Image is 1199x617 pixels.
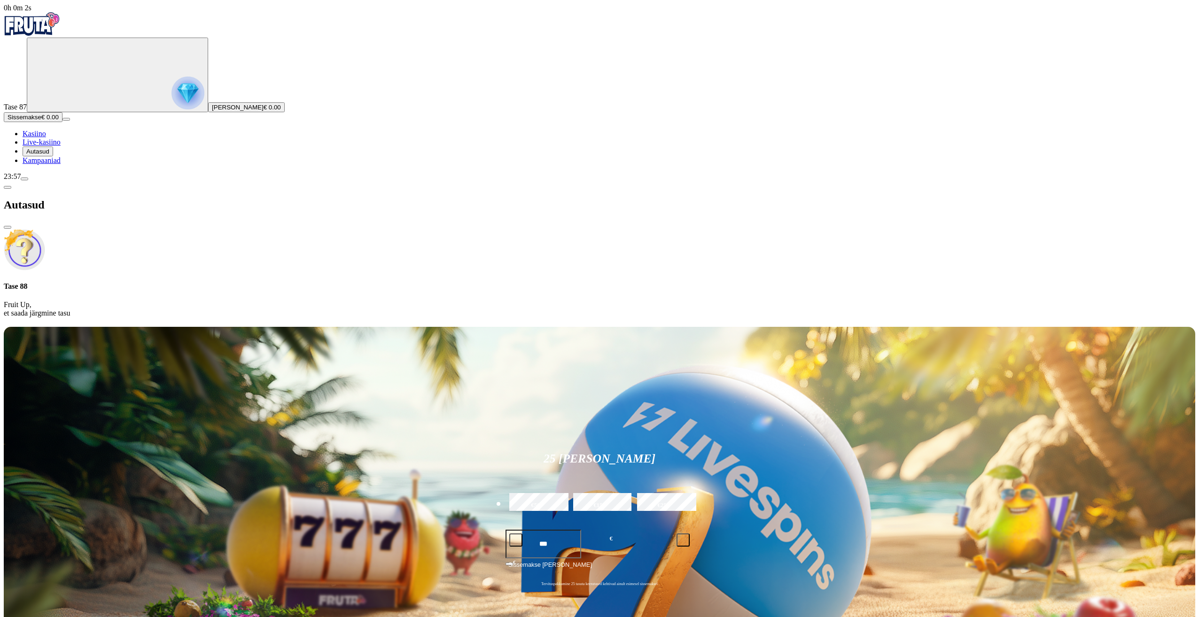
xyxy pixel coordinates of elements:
button: plus icon [677,533,690,547]
span: € [610,534,613,543]
span: 23:57 [4,172,21,180]
button: [PERSON_NAME]€ 0.00 [208,102,285,112]
span: [PERSON_NAME] [212,104,264,111]
span: Tase 87 [4,103,27,111]
a: Kasiino [23,130,46,138]
span: € 0.00 [264,104,281,111]
button: menu [62,118,70,121]
button: Sissemakseplus icon€ 0.00 [4,112,62,122]
a: Kampaaniad [23,156,61,164]
span: € 0.00 [41,114,59,121]
img: reward progress [171,77,204,109]
a: Live-kasiino [23,138,61,146]
h4: Tase 88 [4,282,1195,291]
p: Fruit Up, et saada järgmine tasu [4,301,1195,317]
button: minus icon [509,533,522,547]
label: €50 [507,492,564,519]
span: € [513,559,516,565]
a: Fruta [4,29,60,37]
img: Fruta [4,12,60,36]
span: Sissemakse [8,114,41,121]
label: €150 [571,492,628,519]
label: €250 [635,492,692,519]
nav: Primary [4,12,1195,165]
button: chevron-left icon [4,186,11,189]
button: Sissemakse [PERSON_NAME] [506,560,693,578]
nav: Main menu [4,130,1195,165]
img: Unlock reward icon [4,229,45,270]
span: Autasud [26,148,49,155]
button: close [4,226,11,229]
h2: Autasud [4,199,1195,211]
button: reward progress [27,38,208,112]
button: menu [21,177,28,180]
span: user session time [4,4,31,12]
span: Sissemakse [PERSON_NAME] [508,560,592,577]
button: Autasud [23,147,53,156]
